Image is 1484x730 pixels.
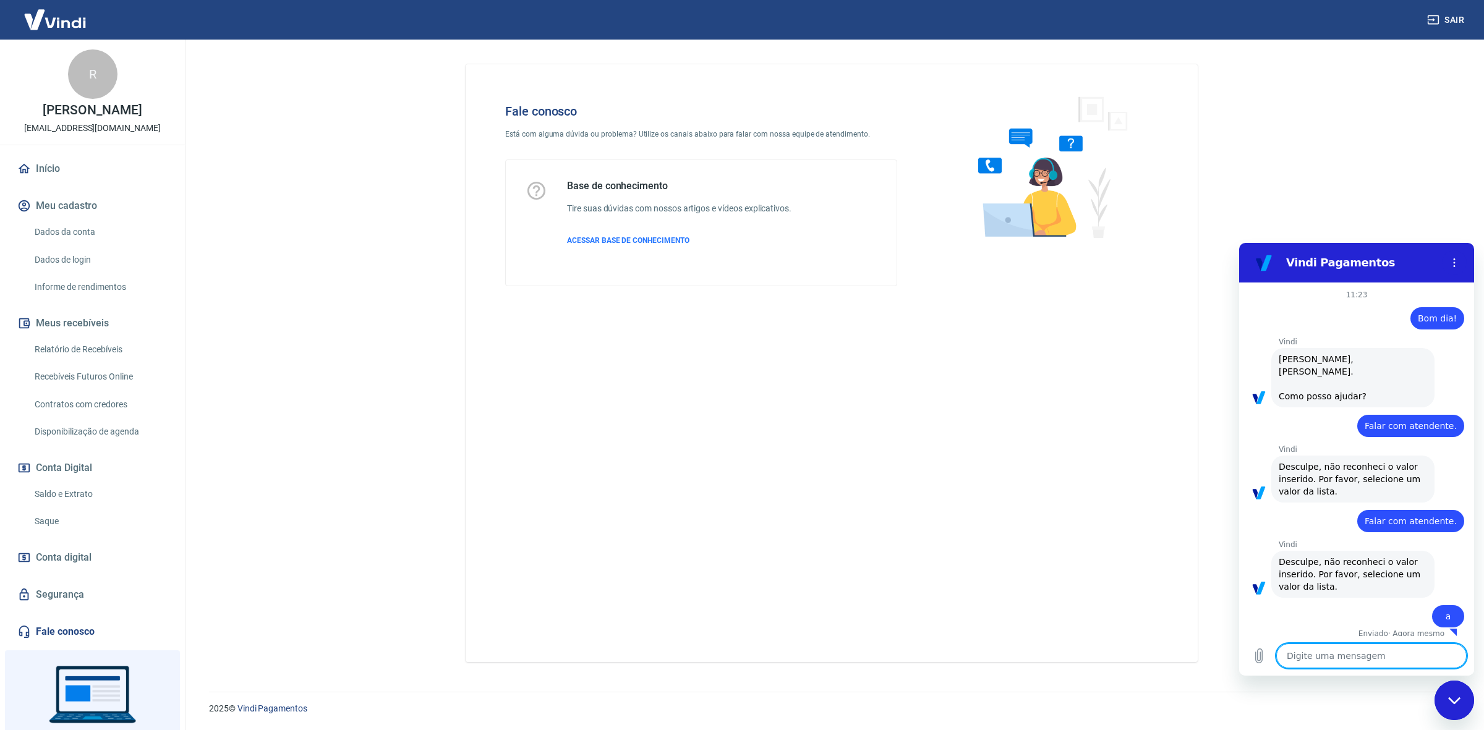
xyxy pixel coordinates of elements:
a: Recebíveis Futuros Online [30,364,170,389]
a: Dados da conta [30,219,170,245]
p: 2025 © [209,702,1454,715]
a: Início [15,155,170,182]
button: Sair [1425,9,1469,32]
iframe: Botão para abrir a janela de mensagens, conversa em andamento [1435,681,1474,720]
h6: Tire suas dúvidas com nossos artigos e vídeos explicativos. [567,202,791,215]
a: Segurança [15,581,170,608]
a: Disponibilização de agenda [30,419,170,444]
a: Contratos com credores [30,392,170,417]
a: Saldo e Extrato [30,482,170,507]
iframe: Janela de mensagens [1239,243,1474,676]
a: Relatório de Recebíveis [30,337,170,362]
button: Meus recebíveis [15,310,170,337]
a: Informe de rendimentos [30,274,170,300]
h4: Fale conosco [505,104,897,119]
span: ACESSAR BASE DE CONHECIMENTO [567,236,689,245]
h5: Base de conhecimento [567,180,791,192]
button: Conta Digital [15,454,170,482]
p: [PERSON_NAME] [43,104,142,117]
a: Saque [30,509,170,534]
a: ACESSAR BASE DE CONHECIMENTO [567,235,791,246]
a: Fale conosco [15,618,170,645]
a: Vindi Pagamentos [237,703,307,713]
a: Dados de login [30,247,170,273]
div: R [68,49,117,99]
p: [EMAIL_ADDRESS][DOMAIN_NAME] [24,122,161,135]
img: Vindi [15,1,95,38]
span: Conta digital [36,549,92,566]
p: Está com alguma dúvida ou problema? Utilize os canais abaixo para falar com nossa equipe de atend... [505,129,897,140]
button: Meu cadastro [15,192,170,219]
a: Conta digital [15,544,170,571]
img: Fale conosco [953,84,1141,249]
